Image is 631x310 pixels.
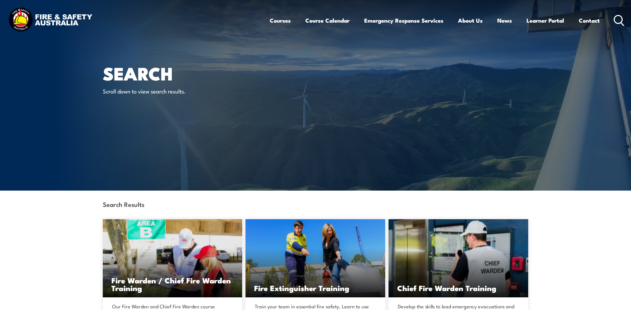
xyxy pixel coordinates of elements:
a: Fire Warden / Chief Fire Warden Training [103,219,242,297]
p: Scroll down to view search results. [103,87,224,95]
h3: Fire Extinguisher Training [254,284,377,292]
strong: Search Results [103,200,144,209]
a: Course Calendar [305,12,350,29]
h3: Fire Warden / Chief Fire Warden Training [111,276,234,292]
a: Learner Portal [527,12,564,29]
h1: Search [103,65,267,81]
a: Emergency Response Services [364,12,443,29]
img: Chief Fire Warden Training [389,219,528,297]
img: Fire Warden and Chief Fire Warden Training [103,219,242,297]
img: Fire Extinguisher Training [245,219,385,297]
a: Contact [579,12,600,29]
a: About Us [458,12,483,29]
a: Courses [270,12,291,29]
h3: Chief Fire Warden Training [397,284,520,292]
a: News [497,12,512,29]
